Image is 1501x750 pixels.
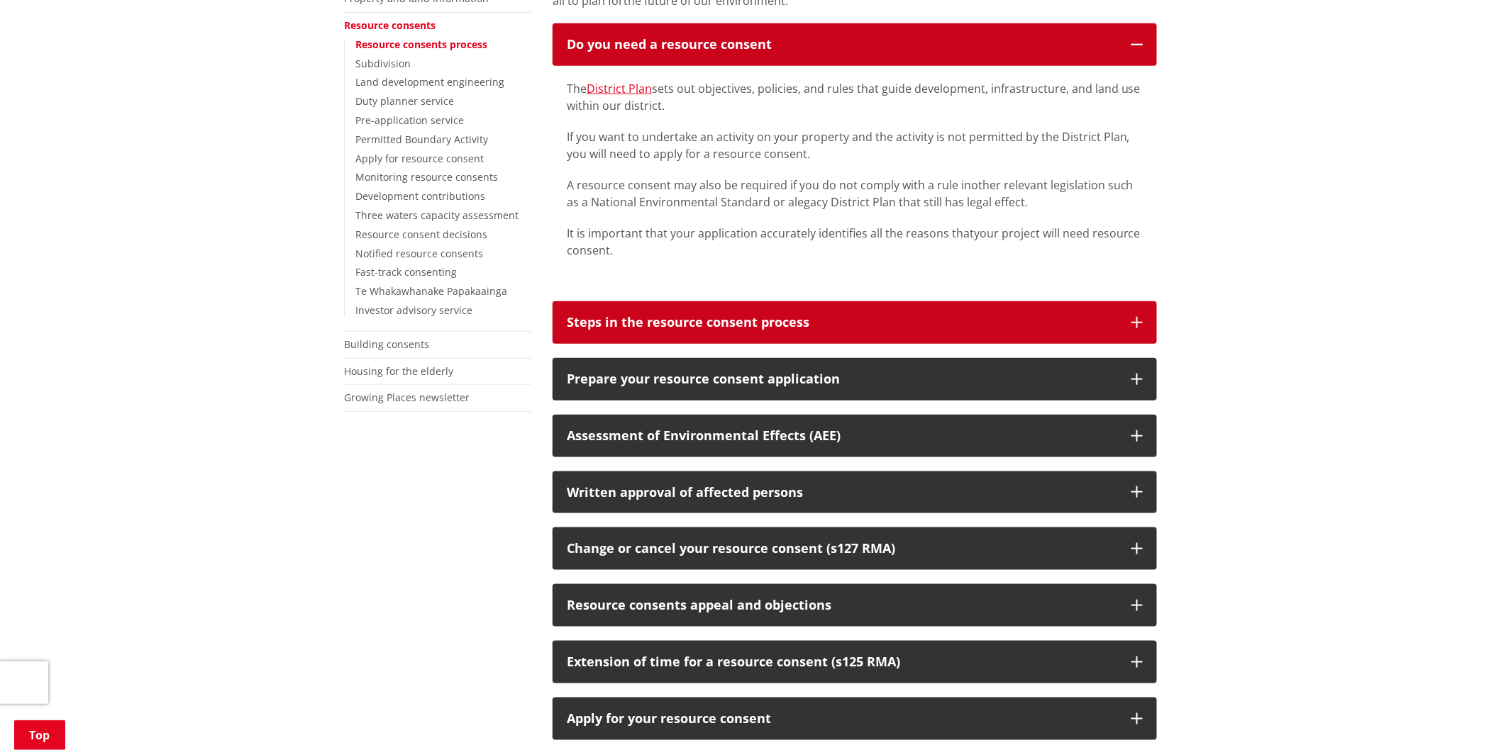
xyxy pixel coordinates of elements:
[355,189,485,203] a: Development contributions
[553,23,1157,66] button: Do you need a resource consent
[355,303,472,317] a: Investor advisory service
[567,225,1143,259] p: It is important that your application accurately identifies all the reasons thatyour project will...
[355,57,411,70] a: Subdivision
[567,128,1143,162] p: If you want to undertake an activity on your property and the activity is not permitted by the Di...
[553,584,1157,627] button: Resource consents appeal and objections
[355,208,519,222] a: Three waters capacity assessment
[344,18,436,32] a: Resource consents
[567,429,1117,443] div: Assessment of Environmental Effects (AEE)
[355,228,487,241] a: Resource consent decisions
[553,415,1157,457] button: Assessment of Environmental Effects (AEE)
[1436,690,1487,741] iframe: Messenger Launcher
[355,75,504,89] a: Land development engineering
[553,641,1157,683] button: Extension of time for a resource consent (s125 RMA)
[355,247,483,260] a: Notified resource consents
[567,80,1143,114] p: The sets out objectives, policies, and rules that guide development, infrastructure, and land use...
[355,133,488,146] a: Permitted Boundary Activity
[344,364,453,378] a: Housing for the elderly
[567,655,1117,669] div: Extension of time for a resource consent (s125 RMA)
[567,486,1117,500] div: Written approval of affected persons
[14,720,65,750] a: Top
[355,113,464,127] a: Pre-application service
[355,284,507,298] a: Te Whakawhanake Papakaainga
[355,265,457,279] a: Fast-track consenting
[567,542,1117,556] div: Change or cancel your resource consent (s127 RMA)
[553,471,1157,514] button: Written approval of affected persons
[355,94,454,108] a: Duty planner service
[567,315,1117,330] div: Steps in the resource consent process
[553,301,1157,344] button: Steps in the resource consent process
[344,337,429,351] a: Building consents
[553,358,1157,401] button: Prepare your resource consent application
[344,391,470,404] a: Growing Places newsletter
[553,527,1157,570] button: Change or cancel your resource consent (s127 RMA)
[587,81,652,96] a: District Plan
[355,38,487,51] a: Resource consents process
[567,177,1143,211] p: A resource consent may also be required if you do not comply with a rule inother relevant legisla...
[567,372,1117,386] div: Prepare your resource consent application
[567,38,1117,52] div: Do you need a resource consent
[553,698,1157,740] button: Apply for your resource consent
[567,598,1117,612] div: Resource consents appeal and objections
[355,170,498,184] a: Monitoring resource consents
[355,152,484,165] a: Apply for resource consent
[567,712,1117,726] div: Apply for your resource consent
